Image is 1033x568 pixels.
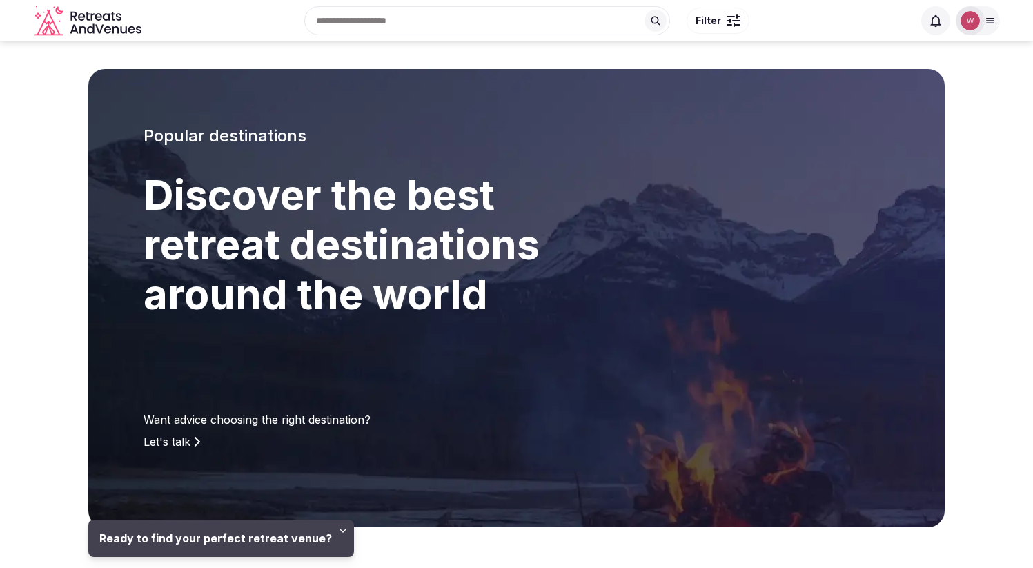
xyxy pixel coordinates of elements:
p: Want advice choosing the right destination? [144,411,651,428]
a: Visit the homepage [34,6,144,37]
h1: Discover the best retreat destinations around the world [144,170,651,319]
a: Let's talk [144,433,200,450]
span: Filter [696,14,721,28]
img: William Chin [961,11,980,30]
svg: Retreats and Venues company logo [34,6,144,37]
span: Popular destinations [144,126,306,146]
button: Filter [687,8,749,34]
